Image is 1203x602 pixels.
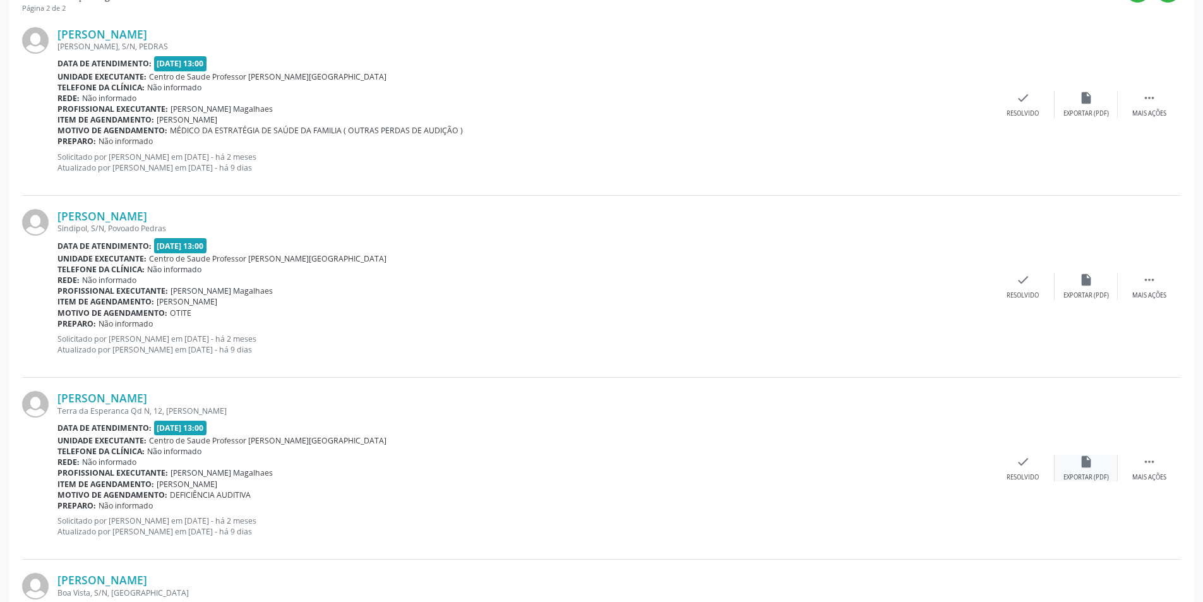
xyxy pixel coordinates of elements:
[1063,109,1109,118] div: Exportar (PDF)
[57,457,80,467] b: Rede:
[57,515,991,537] p: Solicitado por [PERSON_NAME] em [DATE] - há 2 meses Atualizado por [PERSON_NAME] em [DATE] - há 9...
[22,3,147,14] div: Página 2 de 2
[57,253,147,264] b: Unidade executante:
[1079,455,1093,469] i: insert_drive_file
[57,71,147,82] b: Unidade executante:
[157,479,217,490] span: [PERSON_NAME]
[57,334,991,355] p: Solicitado por [PERSON_NAME] em [DATE] - há 2 meses Atualizado por [PERSON_NAME] em [DATE] - há 9...
[157,114,217,125] span: [PERSON_NAME]
[57,58,152,69] b: Data de atendimento:
[1132,473,1166,482] div: Mais ações
[57,479,154,490] b: Item de agendamento:
[149,253,386,264] span: Centro de Saude Professor [PERSON_NAME][GEOGRAPHIC_DATA]
[57,114,154,125] b: Item de agendamento:
[1007,109,1039,118] div: Resolvido
[57,467,168,478] b: Profissional executante:
[99,318,153,329] span: Não informado
[99,500,153,511] span: Não informado
[147,446,201,457] span: Não informado
[1007,473,1039,482] div: Resolvido
[147,264,201,275] span: Não informado
[149,435,386,446] span: Centro de Saude Professor [PERSON_NAME][GEOGRAPHIC_DATA]
[57,308,167,318] b: Motivo de agendamento:
[22,391,49,418] img: img
[57,296,154,307] b: Item de agendamento:
[57,318,96,329] b: Preparo:
[171,286,273,296] span: [PERSON_NAME] Magalhaes
[57,500,96,511] b: Preparo:
[157,296,217,307] span: [PERSON_NAME]
[1079,273,1093,287] i: insert_drive_file
[57,27,147,41] a: [PERSON_NAME]
[1142,455,1156,469] i: 
[57,241,152,251] b: Data de atendimento:
[57,286,168,296] b: Profissional executante:
[1142,273,1156,287] i: 
[22,27,49,54] img: img
[1007,291,1039,300] div: Resolvido
[57,104,168,114] b: Profissional executante:
[171,104,273,114] span: [PERSON_NAME] Magalhaes
[57,490,167,500] b: Motivo de agendamento:
[154,238,207,253] span: [DATE] 13:00
[170,125,463,136] span: MÉDICO DA ESTRATÉGIA DE SAÚDE DA FAMILIA ( OUTRAS PERDAS DE AUDIÇÃO )
[57,152,991,173] p: Solicitado por [PERSON_NAME] em [DATE] - há 2 meses Atualizado por [PERSON_NAME] em [DATE] - há 9...
[82,275,136,286] span: Não informado
[57,275,80,286] b: Rede:
[57,209,147,223] a: [PERSON_NAME]
[57,435,147,446] b: Unidade executante:
[57,93,80,104] b: Rede:
[1063,291,1109,300] div: Exportar (PDF)
[171,467,273,478] span: [PERSON_NAME] Magalhaes
[22,209,49,236] img: img
[57,406,991,416] div: Terra da Esperanca Qd N, 12, [PERSON_NAME]
[1016,273,1030,287] i: check
[57,573,147,587] a: [PERSON_NAME]
[57,446,145,457] b: Telefone da clínica:
[1142,91,1156,105] i: 
[154,421,207,435] span: [DATE] 13:00
[57,125,167,136] b: Motivo de agendamento:
[147,82,201,93] span: Não informado
[82,457,136,467] span: Não informado
[99,136,153,147] span: Não informado
[1132,291,1166,300] div: Mais ações
[1132,109,1166,118] div: Mais ações
[1079,91,1093,105] i: insert_drive_file
[1063,473,1109,482] div: Exportar (PDF)
[1016,91,1030,105] i: check
[57,82,145,93] b: Telefone da clínica:
[82,93,136,104] span: Não informado
[57,587,991,598] div: Boa Vista, S/N, [GEOGRAPHIC_DATA]
[154,56,207,71] span: [DATE] 13:00
[57,41,991,52] div: [PERSON_NAME], S/N, PEDRAS
[170,308,191,318] span: OTITE
[57,223,991,234] div: Sindipol, S/N, Povoado Pedras
[57,264,145,275] b: Telefone da clínica:
[57,136,96,147] b: Preparo:
[57,423,152,433] b: Data de atendimento:
[170,490,251,500] span: DEFICIÊNCIA AUDITIVA
[149,71,386,82] span: Centro de Saude Professor [PERSON_NAME][GEOGRAPHIC_DATA]
[57,391,147,405] a: [PERSON_NAME]
[1016,455,1030,469] i: check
